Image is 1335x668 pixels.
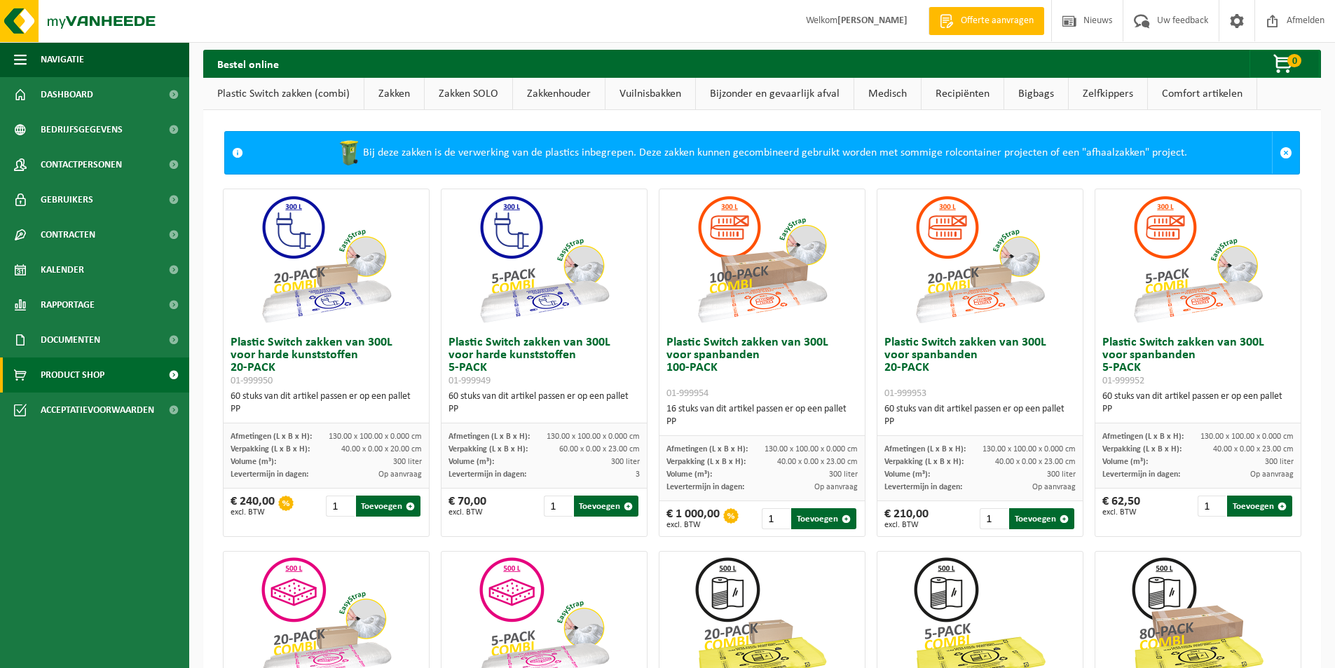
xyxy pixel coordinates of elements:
[884,521,929,529] span: excl. BTW
[666,388,708,399] span: 01-999954
[1102,470,1180,479] span: Levertermijn in dagen:
[231,458,276,466] span: Volume (m³):
[41,42,84,77] span: Navigatie
[884,508,929,529] div: € 210,00
[449,445,528,454] span: Verpakking (L x B x H):
[1032,483,1076,491] span: Op aanvraag
[41,287,95,322] span: Rapportage
[393,458,422,466] span: 300 liter
[231,376,273,386] span: 01-999950
[544,496,572,517] input: 1
[1272,132,1299,174] a: Sluit melding
[1102,508,1140,517] span: excl. BTW
[777,458,858,466] span: 40.00 x 0.00 x 23.00 cm
[762,508,790,529] input: 1
[449,376,491,386] span: 01-999949
[1102,496,1140,517] div: € 62,50
[1102,458,1148,466] span: Volume (m³):
[547,432,640,441] span: 130.00 x 100.00 x 0.000 cm
[1102,376,1144,386] span: 01-999952
[378,470,422,479] span: Op aanvraag
[250,132,1272,174] div: Bij deze zakken is de verwerking van de plastics inbegrepen. Deze zakken kunnen gecombineerd gebr...
[41,147,122,182] span: Contactpersonen
[1069,78,1147,110] a: Zelfkippers
[636,470,640,479] span: 3
[1250,470,1294,479] span: Op aanvraag
[231,496,275,517] div: € 240,00
[666,508,720,529] div: € 1 000,00
[41,182,93,217] span: Gebruikers
[1213,445,1294,454] span: 40.00 x 0.00 x 23.00 cm
[814,483,858,491] span: Op aanvraag
[1148,78,1257,110] a: Comfort artikelen
[791,508,856,529] button: Toevoegen
[1102,445,1182,454] span: Verpakking (L x B x H):
[605,78,695,110] a: Vuilnisbakken
[837,15,908,26] strong: [PERSON_NAME]
[922,78,1004,110] a: Recipiënten
[256,189,396,329] img: 01-999950
[559,445,640,454] span: 60.00 x 0.00 x 23.00 cm
[1250,50,1320,78] button: 0
[41,77,93,112] span: Dashboard
[1102,336,1294,387] h3: Plastic Switch zakken van 300L voor spanbanden 5-PACK
[203,50,293,77] h2: Bestel online
[449,458,494,466] span: Volume (m³):
[474,189,614,329] img: 01-999949
[41,252,84,287] span: Kalender
[1047,470,1076,479] span: 300 liter
[884,403,1076,428] div: 60 stuks van dit artikel passen er op een pallet
[983,445,1076,454] span: 130.00 x 100.00 x 0.000 cm
[231,470,308,479] span: Levertermijn in dagen:
[231,432,312,441] span: Afmetingen (L x B x H):
[884,416,1076,428] div: PP
[829,470,858,479] span: 300 liter
[1287,54,1301,67] span: 0
[666,470,712,479] span: Volume (m³):
[449,403,640,416] div: PP
[1102,403,1294,416] div: PP
[666,458,746,466] span: Verpakking (L x B x H):
[41,217,95,252] span: Contracten
[995,458,1076,466] span: 40.00 x 0.00 x 23.00 cm
[957,14,1037,28] span: Offerte aanvragen
[884,336,1076,400] h3: Plastic Switch zakken van 300L voor spanbanden 20-PACK
[1200,432,1294,441] span: 130.00 x 100.00 x 0.000 cm
[611,458,640,466] span: 300 liter
[666,416,858,428] div: PP
[666,445,748,454] span: Afmetingen (L x B x H):
[666,336,858,400] h3: Plastic Switch zakken van 300L voor spanbanden 100-PACK
[449,432,530,441] span: Afmetingen (L x B x H):
[41,322,100,357] span: Documenten
[1265,458,1294,466] span: 300 liter
[765,445,858,454] span: 130.00 x 100.00 x 0.000 cm
[341,445,422,454] span: 40.00 x 0.00 x 20.00 cm
[1004,78,1068,110] a: Bigbags
[356,496,421,517] button: Toevoegen
[231,403,422,416] div: PP
[1009,508,1074,529] button: Toevoegen
[449,508,486,517] span: excl. BTW
[326,496,354,517] input: 1
[884,458,964,466] span: Verpakking (L x B x H):
[231,445,310,454] span: Verpakking (L x B x H):
[449,496,486,517] div: € 70,00
[666,521,720,529] span: excl. BTW
[1102,432,1184,441] span: Afmetingen (L x B x H):
[203,78,364,110] a: Plastic Switch zakken (combi)
[666,403,858,428] div: 16 stuks van dit artikel passen er op een pallet
[449,336,640,387] h3: Plastic Switch zakken van 300L voor harde kunststoffen 5-PACK
[425,78,512,110] a: Zakken SOLO
[1198,496,1226,517] input: 1
[41,112,123,147] span: Bedrijfsgegevens
[884,445,966,454] span: Afmetingen (L x B x H):
[41,393,154,428] span: Acceptatievoorwaarden
[231,508,275,517] span: excl. BTW
[666,483,744,491] span: Levertermijn in dagen:
[574,496,639,517] button: Toevoegen
[1102,390,1294,416] div: 60 stuks van dit artikel passen er op een pallet
[41,357,104,393] span: Product Shop
[696,78,854,110] a: Bijzonder en gevaarlijk afval
[980,508,1008,529] input: 1
[1227,496,1292,517] button: Toevoegen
